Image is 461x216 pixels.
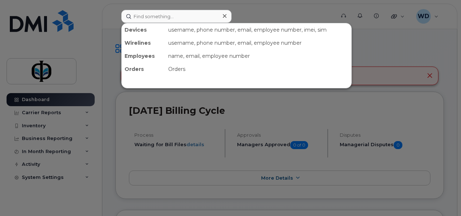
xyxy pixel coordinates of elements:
div: Wirelines [122,36,165,49]
div: Employees [122,49,165,63]
div: Orders [165,63,351,76]
div: Orders [122,63,165,76]
div: username, phone number, email, employee number, imei, sim [165,23,351,36]
div: Devices [122,23,165,36]
div: username, phone number, email, employee number [165,36,351,49]
div: name, email, employee number [165,49,351,63]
